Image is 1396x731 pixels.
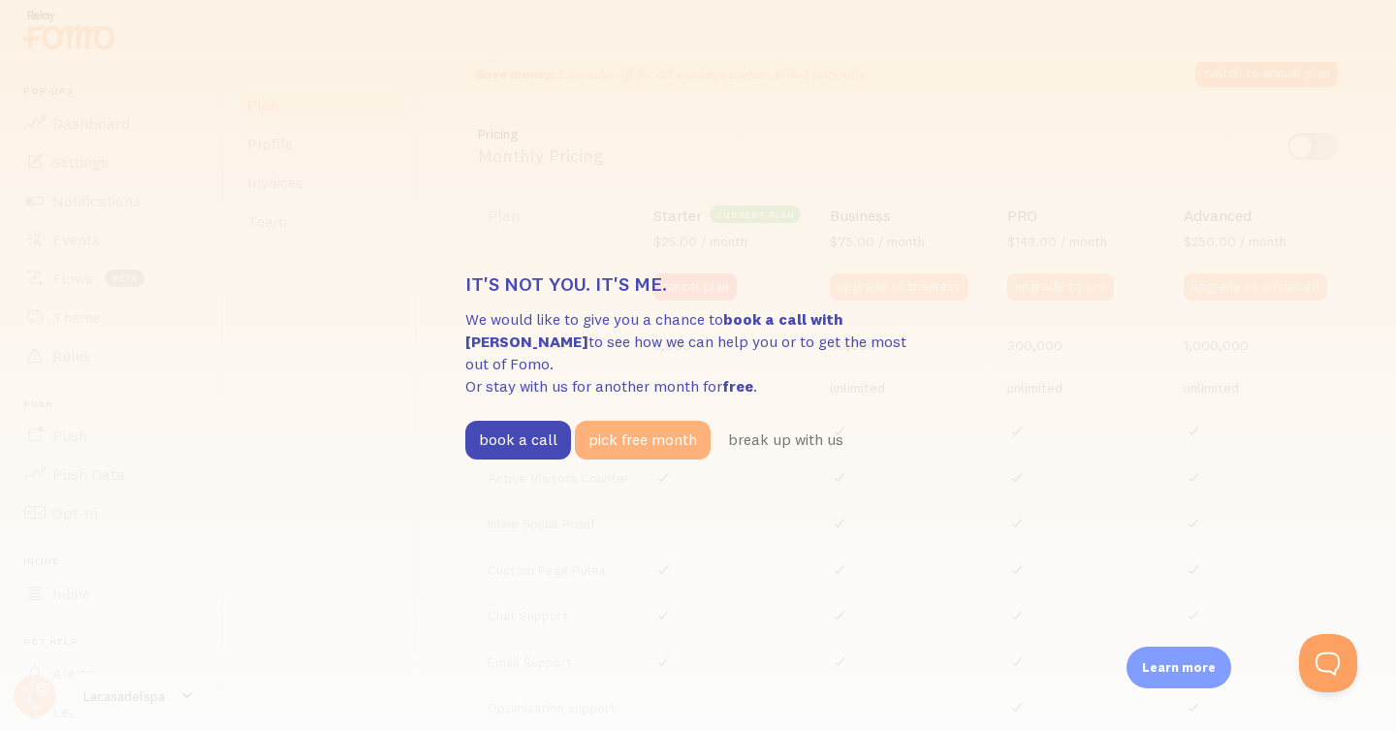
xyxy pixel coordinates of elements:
[1142,658,1216,677] p: Learn more
[714,421,857,460] button: break up with us
[575,421,711,460] button: pick free month
[465,271,931,297] h3: It's not you. It's me.
[1126,647,1231,688] div: Learn more
[722,376,753,396] strong: free
[1299,634,1357,692] iframe: Help Scout Beacon - Open
[465,308,931,397] p: We would like to give you a chance to to see how we can help you or to get the most out of Fomo. ...
[465,421,571,460] button: book a call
